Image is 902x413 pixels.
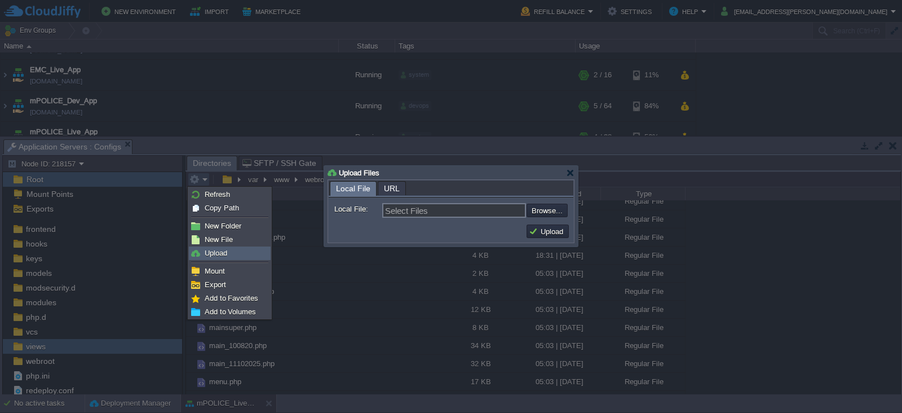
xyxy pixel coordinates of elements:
[189,279,270,291] a: Export
[189,292,270,305] a: Add to Favorites
[205,190,230,199] span: Refresh
[189,265,270,278] a: Mount
[205,307,256,316] span: Add to Volumes
[205,294,258,302] span: Add to Favorites
[384,182,400,195] span: URL
[205,204,239,212] span: Copy Path
[205,235,233,244] span: New File
[189,220,270,232] a: New Folder
[334,203,381,215] label: Local File:
[189,306,270,318] a: Add to Volumes
[336,182,370,196] span: Local File
[205,249,227,257] span: Upload
[205,280,226,289] span: Export
[189,234,270,246] a: New File
[205,267,225,275] span: Mount
[205,222,241,230] span: New Folder
[189,247,270,260] a: Upload
[529,226,567,236] button: Upload
[189,188,270,201] a: Refresh
[339,169,379,177] span: Upload Files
